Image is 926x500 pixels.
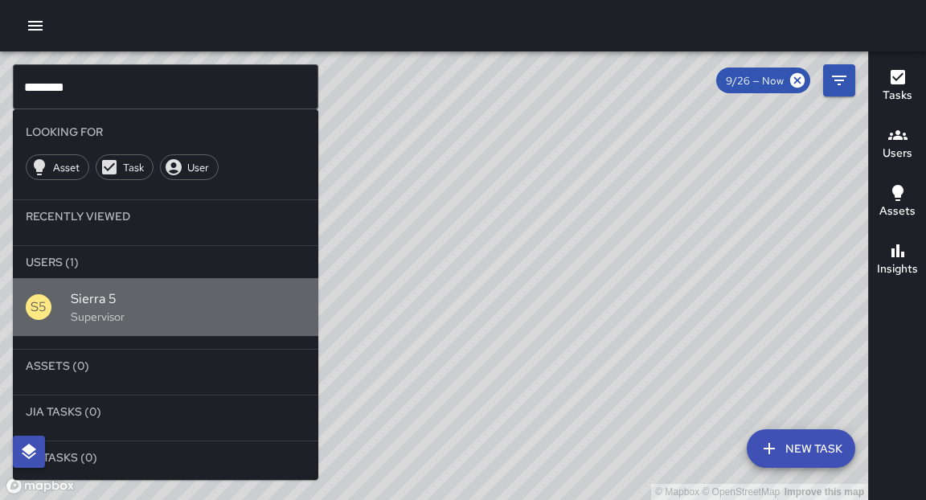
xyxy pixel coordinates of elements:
[160,154,219,180] div: User
[26,154,89,180] div: Asset
[13,278,318,336] div: S5Sierra 5Supervisor
[71,309,305,325] p: Supervisor
[747,429,855,468] button: New Task
[71,289,305,309] span: Sierra 5
[13,395,318,428] li: Jia Tasks (0)
[716,68,810,93] div: 9/26 — Now
[869,58,926,116] button: Tasks
[31,297,47,317] p: S5
[883,87,912,105] h6: Tasks
[178,161,218,174] span: User
[96,154,154,180] div: Task
[13,441,318,473] li: 311 Tasks (0)
[13,200,318,232] li: Recently Viewed
[114,161,153,174] span: Task
[869,116,926,174] button: Users
[13,350,318,382] li: Assets (0)
[869,174,926,232] button: Assets
[869,232,926,289] button: Insights
[13,116,318,148] li: Looking For
[877,260,918,278] h6: Insights
[44,161,88,174] span: Asset
[716,74,793,88] span: 9/26 — Now
[823,64,855,96] button: Filters
[883,145,912,162] h6: Users
[13,246,318,278] li: Users (1)
[879,203,916,220] h6: Assets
